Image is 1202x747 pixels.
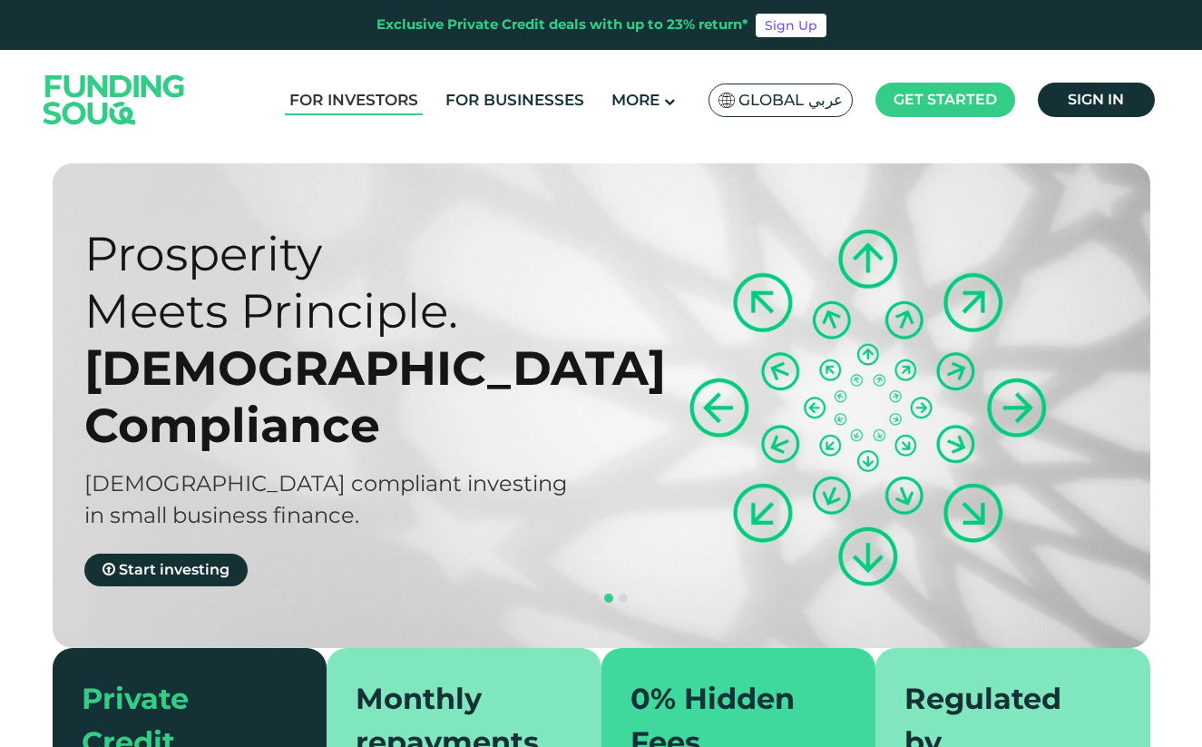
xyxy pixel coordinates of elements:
span: Get started [894,91,997,108]
a: For Investors [285,85,423,115]
button: navigation [587,591,601,605]
span: Global عربي [738,90,843,111]
button: navigation [572,591,587,605]
a: For Businesses [441,85,589,115]
button: navigation [616,591,630,605]
div: Meets Principle. [84,282,633,339]
a: Sign in [1038,83,1155,117]
a: Sign Up [756,14,826,37]
div: Prosperity [84,225,633,282]
button: navigation [601,591,616,605]
img: SA Flag [718,93,735,108]
span: More [611,91,660,109]
div: Exclusive Private Credit deals with up to 23% return* [376,15,748,35]
div: in small business finance. [84,499,633,531]
div: [DEMOGRAPHIC_DATA] Compliance [84,339,633,454]
span: Start investing [119,561,230,578]
a: Start investing [84,554,248,586]
img: Logo [25,54,203,145]
div: [DEMOGRAPHIC_DATA] compliant investing [84,467,633,499]
span: Sign in [1068,91,1124,108]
